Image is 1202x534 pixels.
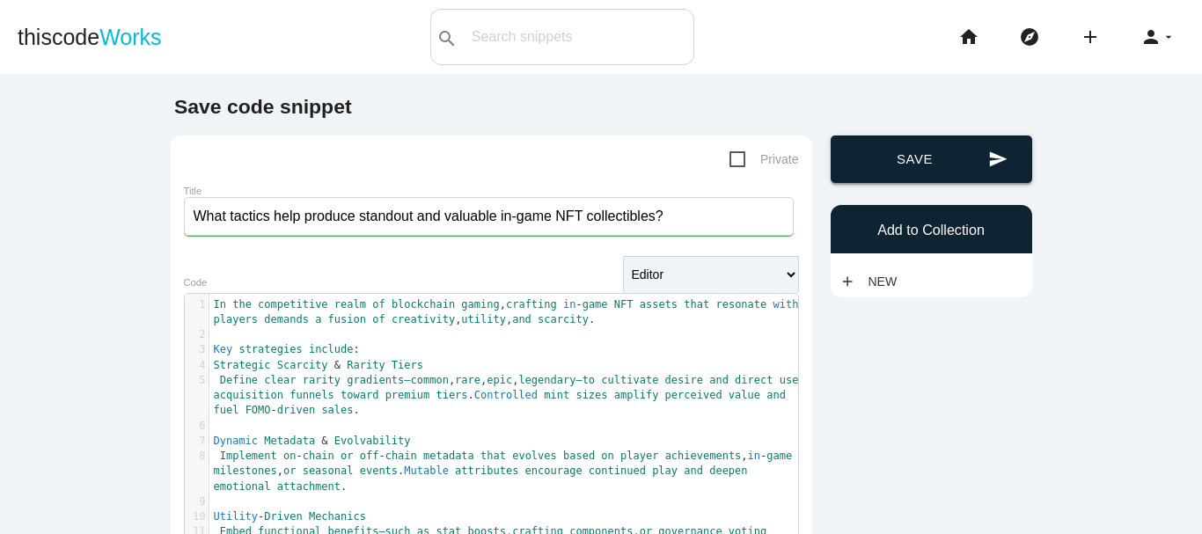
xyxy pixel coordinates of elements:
[601,450,613,462] span: on
[715,298,766,311] span: resonate
[290,389,334,401] span: funnels
[652,465,678,477] span: play
[184,186,202,196] label: Title
[709,374,729,386] span: and
[392,313,455,326] span: creativity
[185,419,209,434] div: 6
[614,298,634,311] span: NFT
[735,374,773,386] span: direct
[347,374,449,386] span: gradients—common
[214,343,233,355] span: Key
[303,374,341,386] span: rarity
[372,313,385,326] span: of
[544,389,569,401] span: mint
[214,450,799,493] span: , , . .
[423,450,474,462] span: metadata
[264,435,315,447] span: Metadata
[220,374,258,386] span: Define
[264,510,302,523] span: Driven
[589,465,646,477] span: continued
[283,465,296,477] span: or
[378,450,385,462] span: -
[455,465,518,477] span: attributes
[525,465,583,477] span: encourage
[277,404,315,416] span: driven
[214,359,271,371] span: Strategic
[214,465,277,477] span: milestones
[512,450,557,462] span: evolves
[487,374,512,386] span: epic
[271,404,277,416] span: -
[665,450,742,462] span: achievements
[684,298,709,311] span: that
[372,298,385,311] span: of
[184,277,208,288] label: Code
[220,450,277,462] span: Implement
[18,9,162,65] a: thiscodeWorks
[575,298,582,311] span: -
[538,313,589,326] span: scarcity
[214,435,259,447] span: Dynamic
[455,374,480,386] span: rare
[665,389,722,401] span: perceived
[214,298,805,326] span: , , , .
[436,11,458,67] i: search
[214,389,283,401] span: acquisition
[296,450,302,462] span: -
[214,343,360,355] span: :
[277,359,328,371] span: Scarcity
[480,450,506,462] span: that
[277,480,341,493] span: attachment
[185,297,209,312] div: 1
[506,298,557,311] span: crafting
[214,374,811,417] span: , , , . .
[309,343,354,355] span: include
[839,223,1023,238] h6: Add to Collection
[461,298,499,311] span: gaming
[341,389,378,401] span: toward
[831,135,1032,183] button: sendSave
[766,450,792,462] span: game
[583,298,608,311] span: game
[185,494,209,509] div: 9
[839,266,906,297] a: addNew
[303,450,334,462] span: chain
[185,327,209,342] div: 2
[283,450,296,462] span: on
[214,480,271,493] span: emotional
[309,510,366,523] span: Mechanics
[563,298,575,311] span: in
[214,313,259,326] span: players
[321,435,327,447] span: &
[321,404,353,416] span: sales
[214,404,239,416] span: fuel
[575,389,607,401] span: sizes
[334,359,341,371] span: &
[988,135,1008,183] i: send
[1140,9,1162,65] i: person
[341,450,353,462] span: or
[1080,9,1101,65] i: add
[392,359,423,371] span: Tiers
[185,449,209,464] div: 8
[185,358,209,373] div: 4
[773,298,799,311] span: with
[360,450,379,462] span: off
[315,313,321,326] span: a
[99,25,161,49] span: Works
[185,434,209,449] div: 7
[614,389,659,401] span: amplify
[238,343,302,355] span: strategies
[665,374,703,386] span: desire
[360,465,398,477] span: events
[385,389,430,401] span: premium
[184,197,794,236] input: What does this code do?
[518,374,595,386] span: legendary—to
[512,313,531,326] span: and
[258,510,264,523] span: -
[431,10,463,64] button: search
[334,298,366,311] span: realm
[246,404,271,416] span: FOMO
[185,509,209,524] div: 10
[404,465,449,477] span: Mutable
